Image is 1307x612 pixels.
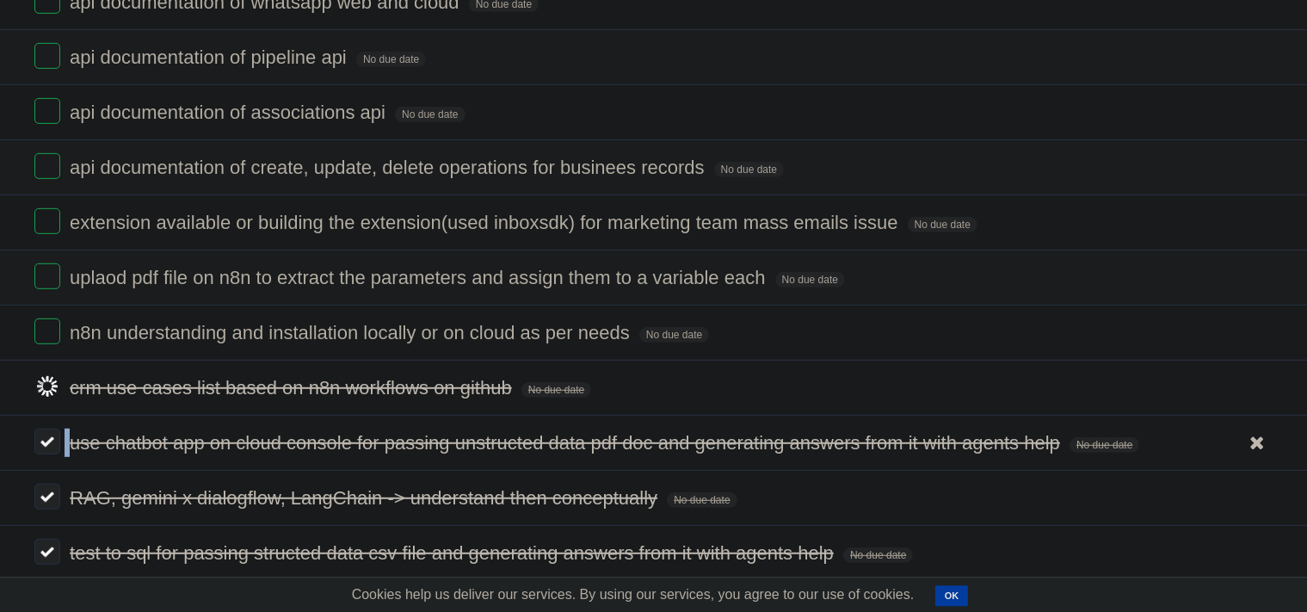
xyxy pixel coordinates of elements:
label: Done [34,539,60,565]
span: api documentation of pipeline api [70,46,351,68]
label: Done [34,374,60,399]
span: Cookies help us deliver our services. By using our services, you agree to our use of cookies. [335,578,932,612]
span: use chatbot app on cloud console for passing unstructed data pdf doc and generating answers from ... [70,432,1064,454]
label: Done [34,43,60,69]
span: No due date [1070,437,1139,453]
span: No due date [908,217,977,232]
label: Done [34,208,60,234]
span: crm use cases list based on n8n workflows on github [70,377,516,399]
span: extension available or building the extension(used inboxsdk) for marketing team mass emails issue [70,212,902,233]
span: No due date [714,162,784,177]
span: RAG, gemini x dialogflow, LangChain -> understand then conceptually [70,487,662,509]
span: test to sql for passing structed data csv file and generating answers from it with agents help [70,542,838,564]
span: uplaod pdf file on n8n to extract the parameters and assign them to a variable each [70,267,769,288]
span: No due date [775,272,845,287]
label: Done [34,263,60,289]
span: No due date [356,52,426,67]
span: No due date [667,492,737,508]
label: Done [34,153,60,179]
span: No due date [843,547,913,563]
span: No due date [639,327,709,343]
label: Done [34,484,60,510]
span: api documentation of associations api [70,102,390,123]
label: Done [34,429,60,454]
span: No due date [521,382,591,398]
label: Done [34,98,60,124]
button: OK [935,585,969,606]
label: Done [34,318,60,344]
span: No due date [395,107,465,122]
span: n8n understanding and installation locally or on cloud as per needs [70,322,634,343]
span: api documentation of create, update, delete operations for businees records [70,157,708,178]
